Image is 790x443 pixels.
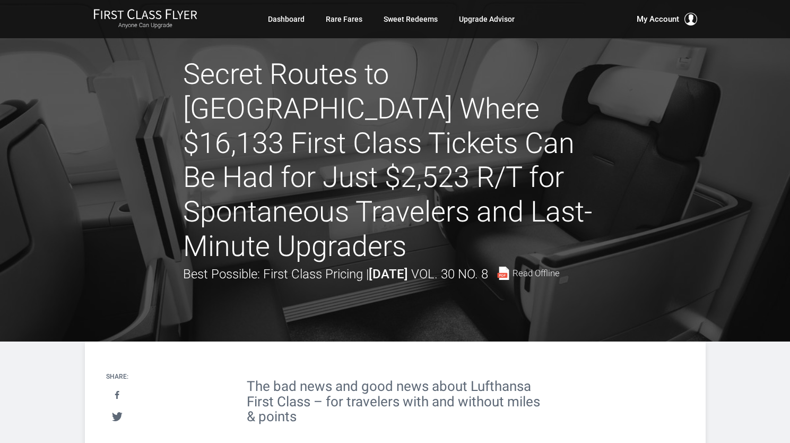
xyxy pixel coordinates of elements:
h1: Secret Routes to [GEOGRAPHIC_DATA] Where $16,133 First Class Tickets Can Be Had for Just $2,523 R... [183,57,607,264]
a: First Class FlyerAnyone Can Upgrade [93,8,197,30]
a: Tweet [106,407,128,427]
img: First Class Flyer [93,8,197,20]
small: Anyone Can Upgrade [93,22,197,29]
a: Rare Fares [326,10,362,29]
span: Read Offline [513,269,560,278]
h2: The bad news and good news about Lufthansa First Class – for travelers with and without miles & p... [247,379,544,424]
span: Vol. 30 No. 8 [411,267,488,282]
a: Share [106,386,128,405]
div: Best Possible: First Class Pricing | [183,264,560,284]
img: pdf-file.svg [497,267,510,280]
span: My Account [637,13,679,25]
a: Read Offline [497,267,560,280]
h4: Share: [106,373,128,380]
button: My Account [637,13,697,25]
strong: [DATE] [369,267,408,282]
a: Dashboard [268,10,305,29]
a: Sweet Redeems [384,10,438,29]
a: Upgrade Advisor [459,10,515,29]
